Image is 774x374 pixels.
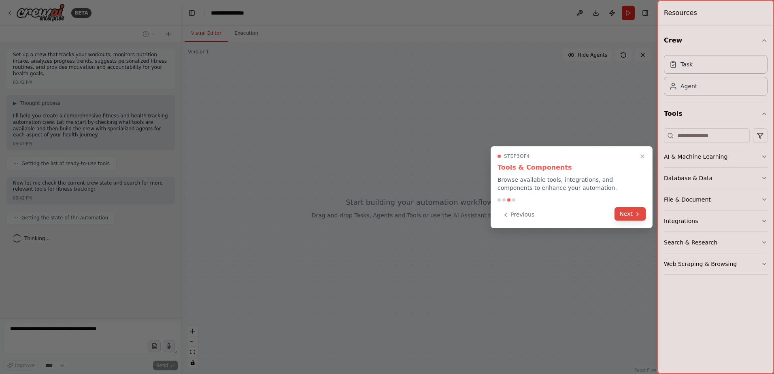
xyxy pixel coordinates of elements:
[498,163,646,172] h3: Tools & Components
[615,207,646,221] button: Next
[186,7,198,19] button: Hide left sidebar
[638,151,647,161] button: Close walkthrough
[498,208,539,221] button: Previous
[498,176,646,192] p: Browse available tools, integrations, and components to enhance your automation.
[504,153,530,159] span: Step 3 of 4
